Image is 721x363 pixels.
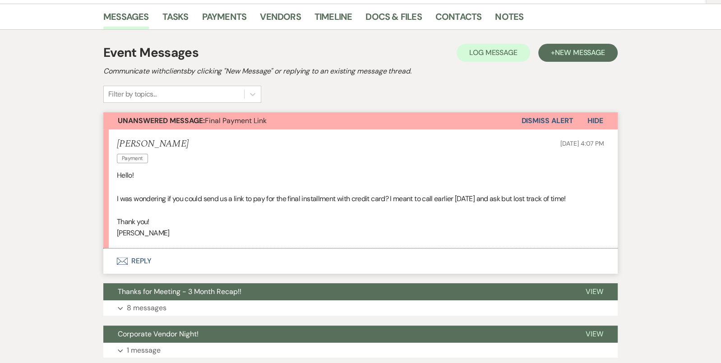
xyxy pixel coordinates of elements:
[103,66,618,77] h2: Communicate with clients by clicking "New Message" or replying to an existing message thread.
[314,9,352,29] a: Timeline
[117,138,189,150] h5: [PERSON_NAME]
[117,193,604,205] p: I was wondering if you could send us a link to pay for the final installment with credit card? I ...
[521,112,573,129] button: Dismiss Alert
[103,300,618,316] button: 8 messages
[555,48,605,57] span: New Message
[202,9,247,29] a: Payments
[118,329,199,339] span: Corporate Vendor Night!
[103,283,571,300] button: Thanks for Meeting - 3 Month Recap!!
[103,43,199,62] h1: Event Messages
[103,9,149,29] a: Messages
[118,287,241,296] span: Thanks for Meeting - 3 Month Recap!!
[118,116,267,125] span: Final Payment Link
[103,248,618,274] button: Reply
[127,345,161,356] p: 1 message
[127,302,166,314] p: 8 messages
[260,9,300,29] a: Vendors
[586,287,603,296] span: View
[103,326,571,343] button: Corporate Vendor Night!
[108,89,157,100] div: Filter by topics...
[457,44,530,62] button: Log Message
[117,227,604,239] p: [PERSON_NAME]
[117,170,604,181] p: Hello!
[571,283,618,300] button: View
[573,112,618,129] button: Hide
[118,116,205,125] strong: Unanswered Message:
[587,116,603,125] span: Hide
[117,154,148,163] span: Payment
[560,139,604,147] span: [DATE] 4:07 PM
[586,329,603,339] span: View
[103,112,521,129] button: Unanswered Message:Final Payment Link
[495,9,523,29] a: Notes
[469,48,518,57] span: Log Message
[365,9,421,29] a: Docs & Files
[435,9,482,29] a: Contacts
[538,44,618,62] button: +New Message
[117,216,604,228] p: Thank you!
[571,326,618,343] button: View
[162,9,189,29] a: Tasks
[103,343,618,358] button: 1 message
